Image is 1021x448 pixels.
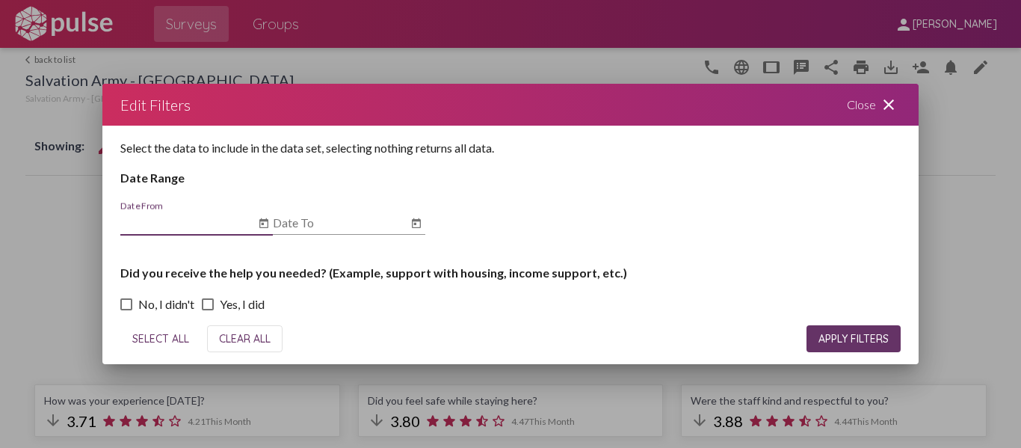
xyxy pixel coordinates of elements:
button: APPLY FILTERS [806,325,901,352]
span: No, I didn't [138,295,194,313]
span: CLEAR ALL [219,332,271,346]
h4: Did you receive the help you needed? (Example, support with housing, income support, etc.) [120,266,901,280]
button: CLEAR ALL [207,325,283,352]
span: SELECT ALL [132,332,189,346]
button: SELECT ALL [120,325,201,352]
span: Yes, I did [220,295,265,313]
button: Open calendar [255,215,273,233]
div: Close [829,84,919,126]
div: Edit Filters [120,93,191,117]
mat-icon: close [880,96,898,114]
button: Open calendar [407,215,425,233]
span: Select the data to include in the data set, selecting nothing returns all data. [120,141,494,155]
span: APPLY FILTERS [818,332,889,346]
h4: Date Range [120,171,901,185]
